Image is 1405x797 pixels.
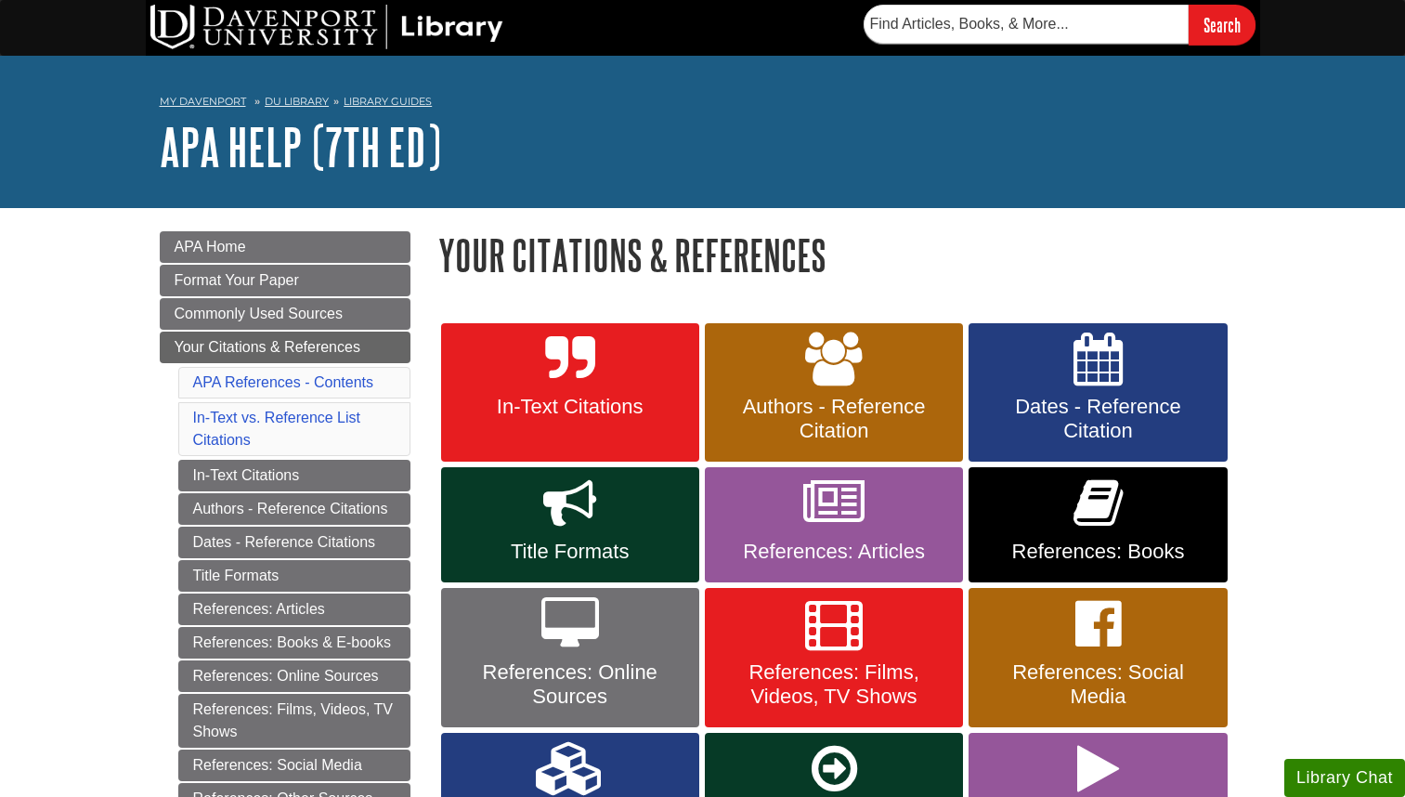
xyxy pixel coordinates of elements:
a: References: Online Sources [178,660,410,692]
span: Dates - Reference Citation [982,395,1213,443]
form: Searches DU Library's articles, books, and more [864,5,1255,45]
a: DU Library [265,95,329,108]
button: Library Chat [1284,759,1405,797]
h1: Your Citations & References [438,231,1246,279]
a: Library Guides [344,95,432,108]
span: References: Articles [719,540,949,564]
a: APA References - Contents [193,374,373,390]
a: APA Help (7th Ed) [160,118,441,176]
a: My Davenport [160,94,246,110]
img: DU Library [150,5,503,49]
a: Authors - Reference Citations [178,493,410,525]
input: Search [1189,5,1255,45]
a: References: Books & E-books [178,627,410,659]
a: In-Text vs. Reference List Citations [193,410,361,448]
span: Your Citations & References [175,339,360,355]
a: Your Citations & References [160,332,410,363]
a: Title Formats [178,560,410,592]
a: In-Text Citations [441,323,699,463]
span: References: Social Media [982,660,1213,709]
a: Format Your Paper [160,265,410,296]
nav: breadcrumb [160,89,1246,119]
span: Authors - Reference Citation [719,395,949,443]
a: In-Text Citations [178,460,410,491]
a: References: Books [969,467,1227,582]
a: References: Articles [705,467,963,582]
span: Format Your Paper [175,272,299,288]
span: Title Formats [455,540,685,564]
span: APA Home [175,239,246,255]
span: Commonly Used Sources [175,306,343,321]
a: Dates - Reference Citation [969,323,1227,463]
a: APA Home [160,231,410,263]
a: References: Articles [178,594,410,625]
a: References: Social Media [969,588,1227,727]
a: Dates - Reference Citations [178,527,410,558]
a: References: Films, Videos, TV Shows [178,694,410,748]
span: References: Online Sources [455,660,685,709]
span: References: Books [982,540,1213,564]
input: Find Articles, Books, & More... [864,5,1189,44]
a: References: Online Sources [441,588,699,727]
span: References: Films, Videos, TV Shows [719,660,949,709]
a: Commonly Used Sources [160,298,410,330]
a: References: Social Media [178,750,410,781]
a: References: Films, Videos, TV Shows [705,588,963,727]
a: Authors - Reference Citation [705,323,963,463]
a: Title Formats [441,467,699,582]
span: In-Text Citations [455,395,685,419]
